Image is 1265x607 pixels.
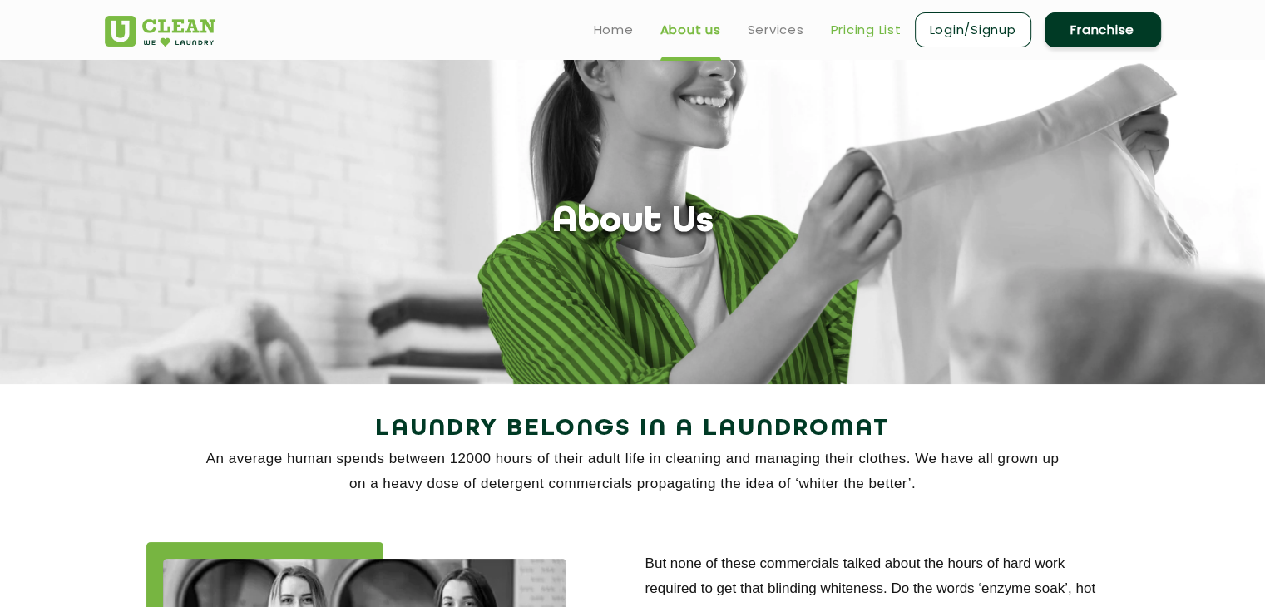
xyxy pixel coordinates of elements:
a: Pricing List [831,20,902,40]
h2: Laundry Belongs in a Laundromat [105,409,1161,449]
p: An average human spends between 12000 hours of their adult life in cleaning and managing their cl... [105,447,1161,496]
img: UClean Laundry and Dry Cleaning [105,16,215,47]
a: Home [594,20,634,40]
a: Franchise [1045,12,1161,47]
h1: About Us [552,201,714,244]
a: About us [660,20,721,40]
a: Services [748,20,804,40]
a: Login/Signup [915,12,1031,47]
